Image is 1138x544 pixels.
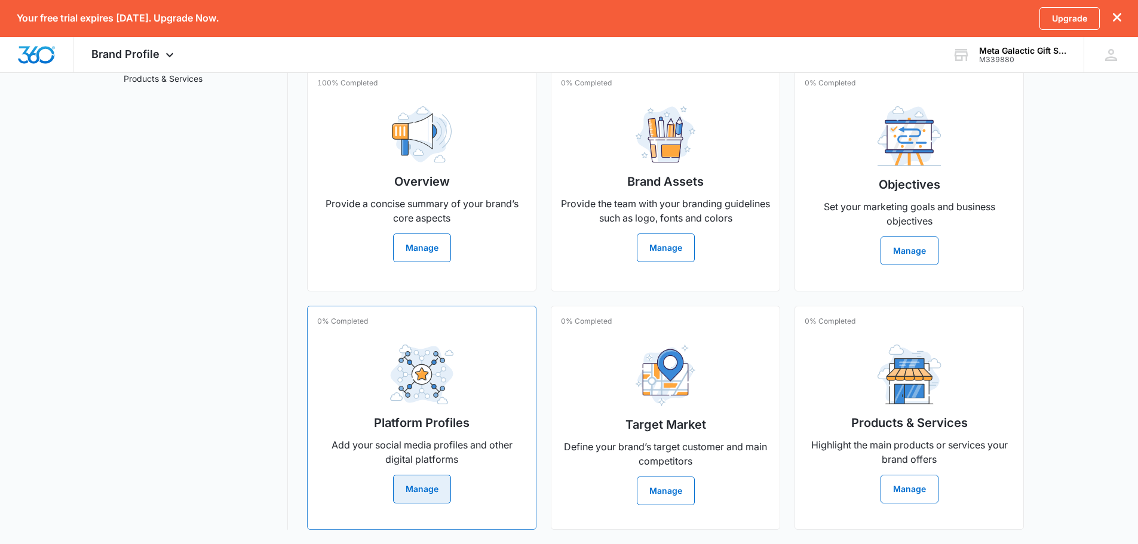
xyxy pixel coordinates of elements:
[307,67,536,291] a: 100% CompletedOverviewProvide a concise summary of your brand’s core aspectsManage
[317,438,526,466] p: Add your social media profiles and other digital platforms
[374,414,470,432] h2: Platform Profiles
[393,233,451,262] button: Manage
[879,176,940,193] h2: Objectives
[317,78,378,88] p: 100% Completed
[393,475,451,503] button: Manage
[17,13,219,24] p: Your free trial expires [DATE]. Upgrade Now.
[805,316,855,327] p: 0% Completed
[551,67,780,291] a: 0% CompletedBrand AssetsProvide the team with your branding guidelines such as logo, fonts and co...
[1039,7,1100,30] a: Upgrade
[1113,13,1121,24] button: dismiss this dialog
[124,72,203,85] a: Products & Services
[561,316,612,327] p: 0% Completed
[317,196,526,225] p: Provide a concise summary of your brand’s core aspects
[637,233,695,262] button: Manage
[805,438,1014,466] p: Highlight the main products or services your brand offers
[979,46,1066,56] div: account name
[561,196,770,225] p: Provide the team with your branding guidelines such as logo, fonts and colors
[851,414,968,432] h2: Products & Services
[551,306,780,530] a: 0% CompletedTarget MarketDefine your brand’s target customer and main competitorsManage
[795,67,1024,291] a: 0% CompletedObjectivesSet your marketing goals and business objectivesManage
[91,48,159,60] span: Brand Profile
[394,173,450,190] h2: Overview
[637,477,695,505] button: Manage
[625,416,706,434] h2: Target Market
[805,199,1014,228] p: Set your marketing goals and business objectives
[561,78,612,88] p: 0% Completed
[307,306,536,530] a: 0% CompletedPlatform ProfilesAdd your social media profiles and other digital platformsManage
[73,37,195,72] div: Brand Profile
[881,236,938,265] button: Manage
[561,439,770,468] p: Define your brand’s target customer and main competitors
[627,173,704,190] h2: Brand Assets
[881,475,938,503] button: Manage
[979,56,1066,64] div: account id
[317,316,368,327] p: 0% Completed
[795,306,1024,530] a: 0% CompletedProducts & ServicesHighlight the main products or services your brand offersManage
[805,78,855,88] p: 0% Completed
